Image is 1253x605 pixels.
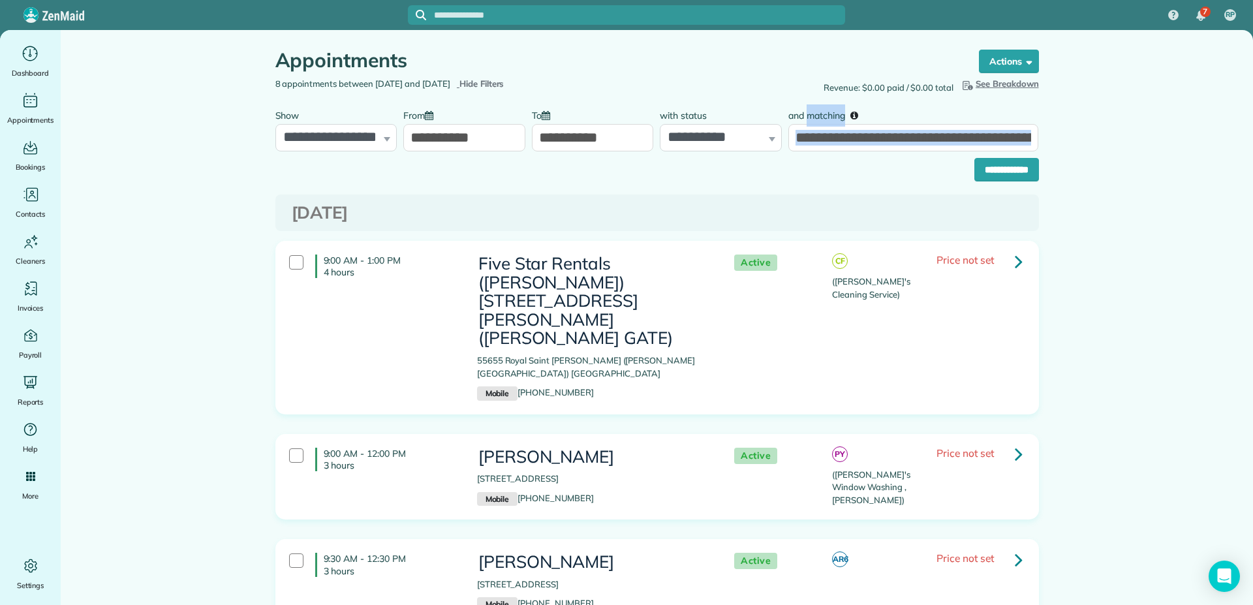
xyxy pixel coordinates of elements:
a: Mobile[PHONE_NUMBER] [477,493,594,503]
a: Help [5,419,55,456]
a: Settings [5,555,55,592]
span: Revenue: $0.00 paid / $0.00 total [824,82,953,95]
label: and matching [788,102,867,127]
a: Cleaners [5,231,55,268]
span: Active [734,448,777,464]
h3: [PERSON_NAME] [477,553,708,572]
span: Price not set [936,551,994,565]
small: Mobile [477,386,518,401]
p: [STREET_ADDRESS] [477,578,708,591]
h3: [DATE] [292,204,1023,223]
h3: Five Star Rentals ([PERSON_NAME]) [STREET_ADDRESS][PERSON_NAME] ([PERSON_NAME] GATE) [477,255,708,348]
span: Price not set [936,446,994,459]
a: Mobile[PHONE_NUMBER] [477,387,594,397]
span: Appointments [7,114,54,127]
a: Payroll [5,325,55,362]
a: Bookings [5,137,55,174]
button: Actions [979,50,1039,73]
span: Help [23,442,39,456]
a: Appointments [5,90,55,127]
span: Bookings [16,161,46,174]
span: AR6 [832,551,848,567]
span: Cleaners [16,255,45,268]
label: From [403,102,440,127]
span: Hide Filters [459,78,504,91]
a: Dashboard [5,43,55,80]
span: ([PERSON_NAME]'s Cleaning Service) [832,276,910,300]
span: 7 [1203,7,1207,17]
span: Settings [17,579,44,592]
span: CF [832,253,848,269]
h4: 9:00 AM - 12:00 PM [315,448,457,471]
span: Invoices [18,302,44,315]
button: See Breakdown [960,78,1039,91]
h1: Appointments [275,50,954,71]
p: 3 hours [324,459,457,471]
span: Active [734,553,777,569]
label: To [532,102,557,127]
h4: 9:00 AM - 1:00 PM [315,255,457,278]
h3: [PERSON_NAME] [477,448,708,467]
span: Price not set [936,253,994,266]
span: Active [734,255,777,271]
div: 7 unread notifications [1187,1,1214,30]
span: Dashboard [12,67,49,80]
span: Contacts [16,208,45,221]
p: 4 hours [324,266,457,278]
span: RP [1226,10,1235,20]
svg: Focus search [416,10,426,20]
div: Open Intercom Messenger [1209,561,1240,592]
span: Reports [18,396,44,409]
p: 55655 Royal Saint [PERSON_NAME] ([PERSON_NAME][GEOGRAPHIC_DATA]) [GEOGRAPHIC_DATA] [477,354,708,380]
div: 8 appointments between [DATE] and [DATE] [266,78,657,91]
span: More [22,489,39,503]
p: [STREET_ADDRESS] [477,473,708,486]
a: Invoices [5,278,55,315]
a: Reports [5,372,55,409]
a: Hide Filters [457,78,504,89]
h4: 9:30 AM - 12:30 PM [315,553,457,576]
button: Focus search [408,10,426,20]
span: ([PERSON_NAME]'s Window Washing , [PERSON_NAME]) [832,469,910,505]
span: PY [832,446,848,462]
a: Contacts [5,184,55,221]
p: 3 hours [324,565,457,577]
span: Payroll [19,349,42,362]
small: Mobile [477,492,518,506]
